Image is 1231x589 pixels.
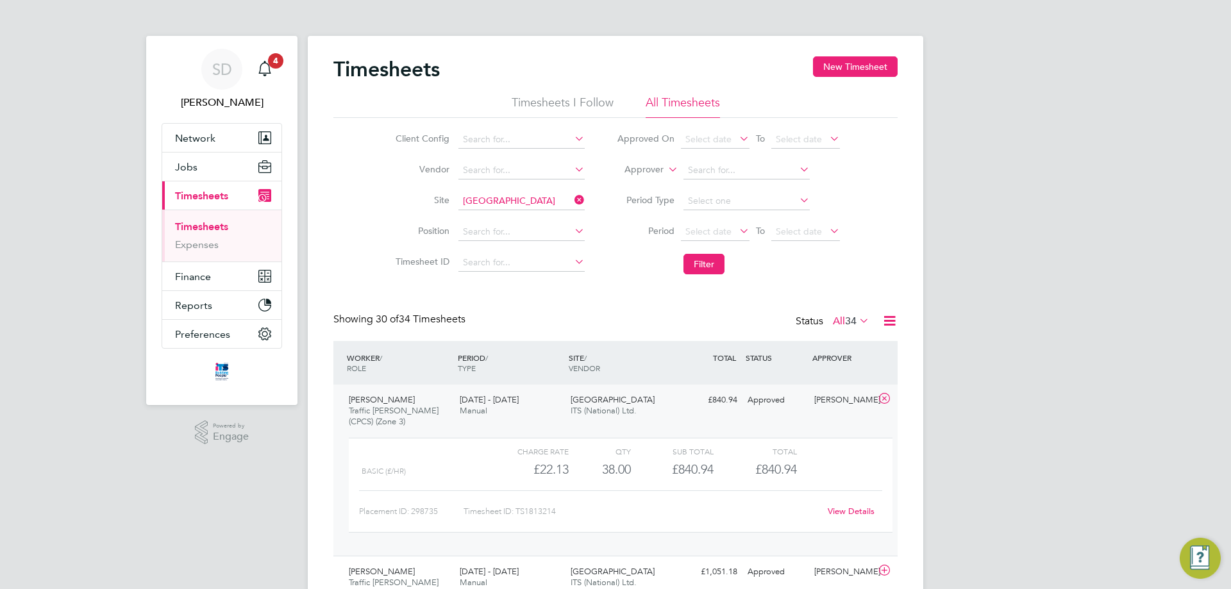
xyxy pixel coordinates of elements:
div: £1,051.18 [676,561,742,583]
li: All Timesheets [646,95,720,118]
div: Showing [333,313,468,326]
span: [DATE] - [DATE] [460,566,519,577]
span: Powered by [213,420,249,431]
span: [PERSON_NAME] [349,394,415,405]
div: £840.94 [631,459,714,480]
button: Preferences [162,320,281,348]
span: Engage [213,431,249,442]
div: Total [714,444,796,459]
button: Reports [162,291,281,319]
nav: Main navigation [146,36,297,405]
button: Network [162,124,281,152]
span: [DATE] - [DATE] [460,394,519,405]
span: Finance [175,270,211,283]
div: Charge rate [486,444,569,459]
button: Engage Resource Center [1180,538,1221,579]
span: [GEOGRAPHIC_DATA] [571,566,655,577]
input: Search for... [458,131,585,149]
label: Approved On [617,133,674,144]
span: Manual [460,577,487,588]
span: 34 [845,315,857,328]
button: Filter [683,254,724,274]
img: itsconstruction-logo-retina.png [213,361,231,382]
div: Timesheets [162,210,281,261]
button: Timesheets [162,181,281,210]
span: To [752,222,769,239]
span: 34 Timesheets [376,313,465,326]
span: Select date [685,133,732,145]
label: All [833,315,869,328]
span: Manual [460,405,487,416]
button: New Timesheet [813,56,898,77]
div: Status [796,313,872,331]
a: SD[PERSON_NAME] [162,49,282,110]
span: / [380,353,382,363]
div: [PERSON_NAME] [809,561,876,583]
div: APPROVER [809,346,876,369]
li: Timesheets I Follow [512,95,614,118]
label: Vendor [392,163,449,175]
div: Timesheet ID: TS1813214 [464,501,819,522]
span: / [485,353,488,363]
span: ITS (National) Ltd. [571,577,637,588]
input: Search for... [683,162,810,179]
h2: Timesheets [333,56,440,82]
label: Period Type [617,194,674,206]
span: £840.94 [755,461,797,477]
div: Approved [742,561,809,583]
a: View Details [828,506,875,517]
div: Sub Total [631,444,714,459]
span: Select date [776,133,822,145]
a: Expenses [175,238,219,251]
div: PERIOD [455,346,565,379]
div: [PERSON_NAME] [809,390,876,411]
span: Network [175,132,215,144]
div: £22.13 [486,459,569,480]
span: ROLE [347,363,366,373]
span: 4 [268,53,283,69]
label: Site [392,194,449,206]
input: Search for... [458,254,585,272]
a: 4 [252,49,278,90]
div: Placement ID: 298735 [359,501,464,522]
a: Timesheets [175,220,228,233]
div: QTY [569,444,631,459]
span: Select date [776,226,822,237]
div: WORKER [344,346,455,379]
div: SITE [565,346,676,379]
span: Basic (£/HR) [362,467,406,476]
span: VENDOR [569,363,600,373]
span: Reports [175,299,212,311]
button: Jobs [162,153,281,181]
input: Select one [683,192,810,210]
label: Approver [606,163,664,176]
span: [PERSON_NAME] [349,566,415,577]
input: Search for... [458,223,585,241]
span: [GEOGRAPHIC_DATA] [571,394,655,405]
span: TOTAL [713,353,736,363]
span: TYPE [458,363,476,373]
span: / [584,353,587,363]
span: Traffic [PERSON_NAME] (CPCS) (Zone 3) [349,405,439,427]
div: Approved [742,390,809,411]
div: £840.94 [676,390,742,411]
input: Search for... [458,162,585,179]
span: Stuart Douglas [162,95,282,110]
label: Position [392,225,449,236]
span: ITS (National) Ltd. [571,405,637,416]
div: 38.00 [569,459,631,480]
span: Jobs [175,161,197,173]
label: Period [617,225,674,236]
span: 30 of [376,313,399,326]
span: Select date [685,226,732,237]
span: To [752,130,769,147]
label: Timesheet ID [392,256,449,267]
span: Timesheets [175,190,228,202]
input: Search for... [458,192,585,210]
a: Go to home page [162,361,282,382]
a: Powered byEngage [195,420,249,445]
button: Finance [162,262,281,290]
span: SD [212,61,232,78]
div: STATUS [742,346,809,369]
label: Client Config [392,133,449,144]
